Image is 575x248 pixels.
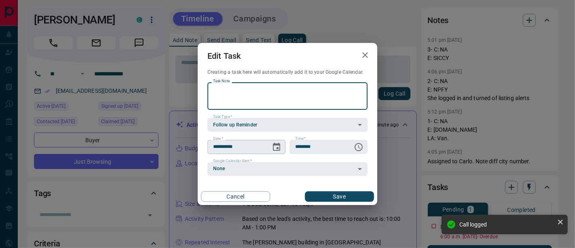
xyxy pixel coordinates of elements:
[213,114,232,120] label: Task Type
[207,162,368,176] div: None
[207,118,368,132] div: Follow up Reminder
[351,139,367,155] button: Choose time, selected time is 6:00 AM
[459,221,554,228] div: Call logged
[213,79,230,84] label: Task Note
[207,69,368,76] p: Creating a task here will automatically add it to your Google Calendar.
[295,136,306,141] label: Time
[268,139,285,155] button: Choose date, selected date is Aug 17, 2025
[198,43,250,69] h2: Edit Task
[305,191,374,202] button: Save
[213,136,223,141] label: Date
[213,158,252,164] label: Google Calendar Alert
[201,191,270,202] button: Cancel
